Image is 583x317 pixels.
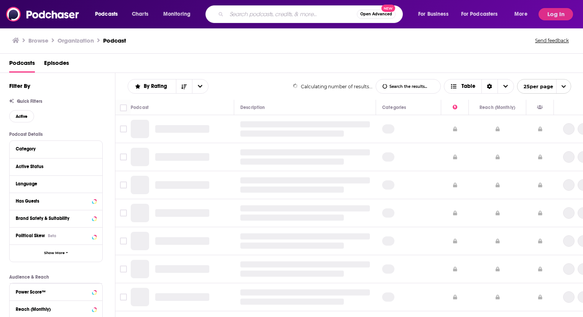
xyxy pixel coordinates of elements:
h2: Filter By [9,82,30,89]
span: Show More [44,251,65,255]
span: Toggle select row [120,182,127,188]
button: Has Guests [16,196,96,206]
div: Categories [382,103,406,112]
div: Reach (Monthly) [16,307,90,312]
button: Open AdvancedNew [357,10,396,19]
p: Audience & Reach [9,274,103,280]
button: Language [16,179,96,188]
span: For Podcasters [461,9,498,20]
div: Beta [48,233,56,238]
button: Sort Direction [176,79,192,93]
div: Search podcasts, credits, & more... [213,5,410,23]
span: Political Skew [16,233,45,238]
button: Political SkewBeta [16,231,96,240]
button: Send feedback [533,37,571,44]
img: Podchaser - Follow, Share and Rate Podcasts [6,7,80,21]
button: open menu [90,8,128,20]
button: open menu [158,8,200,20]
div: Reach (Monthly) [480,103,515,112]
button: Category [16,144,96,154]
button: open menu [456,8,509,20]
div: Power Score™ [16,289,90,295]
div: Has Guests [537,103,543,112]
div: Brand Safety & Suitability [16,216,90,221]
input: Search podcasts, credits, & more... [227,8,357,20]
div: Description [240,103,265,112]
div: Has Guests [16,198,90,204]
button: open menu [509,8,537,20]
button: Reach (Monthly) [16,304,96,314]
button: Brand Safety & Suitability [16,213,96,223]
span: More [514,9,527,20]
button: Power Score™ [16,287,96,296]
a: Episodes [44,57,69,73]
a: Charts [127,8,153,20]
span: 25 per page [517,81,553,92]
span: Toggle select row [120,210,127,216]
div: Language [16,181,91,187]
button: open menu [517,79,571,94]
div: Podcast [131,103,149,112]
button: open menu [192,79,208,93]
button: Active Status [16,162,96,171]
span: Open Advanced [360,12,392,16]
div: Calculating number of results... [293,84,373,89]
div: Active Status [16,164,91,169]
h1: Organization [57,37,94,44]
span: Toggle select row [120,125,127,132]
div: Sort Direction [481,79,498,93]
span: Quick Filters [17,99,42,104]
span: Toggle select row [120,154,127,160]
span: Table [461,84,475,89]
button: open menu [128,84,176,89]
span: Monitoring [163,9,191,20]
p: Podcast Details [9,132,103,137]
button: Active [9,110,34,122]
span: Toggle select row [120,266,127,272]
h2: Choose List sort [128,79,209,94]
span: Podcasts [95,9,118,20]
span: For Business [418,9,448,20]
h3: Podcast [103,37,126,44]
button: open menu [413,8,458,20]
span: By Rating [144,84,170,89]
span: New [381,5,395,12]
button: Log In [539,8,573,20]
span: Charts [132,9,148,20]
div: Power Score [453,103,457,112]
span: Toggle select row [120,238,127,244]
span: Active [16,114,28,119]
div: Category [16,146,91,152]
span: Toggle select row [120,294,127,300]
button: Show More [10,244,102,262]
button: Choose View [444,79,514,94]
a: Browse [28,37,48,44]
a: Podcasts [9,57,35,73]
